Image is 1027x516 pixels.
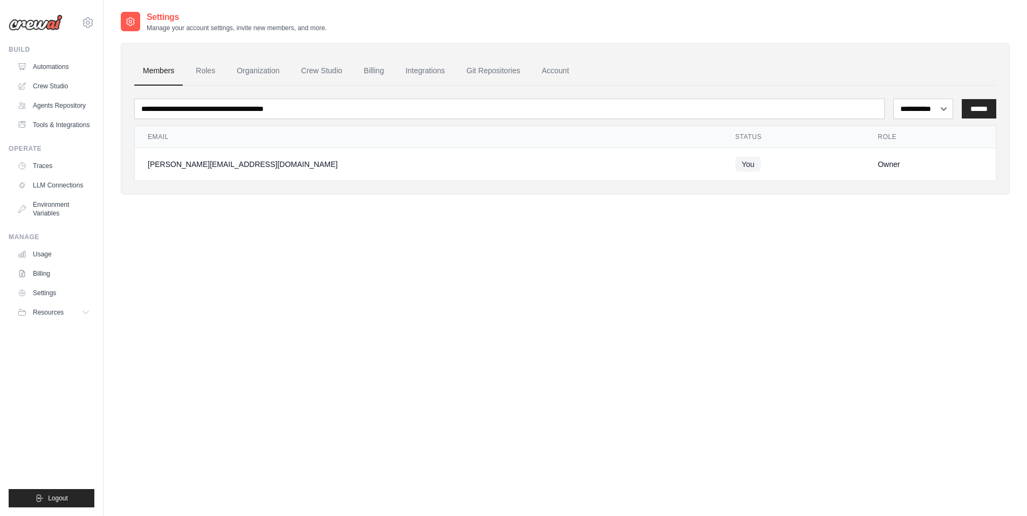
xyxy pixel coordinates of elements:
a: Account [533,57,578,86]
img: Logo [9,15,63,31]
a: Members [134,57,183,86]
th: Email [135,126,722,148]
a: Usage [13,246,94,263]
a: Tools & Integrations [13,116,94,134]
a: Crew Studio [293,57,351,86]
a: Environment Variables [13,196,94,222]
span: Logout [48,494,68,503]
div: Build [9,45,94,54]
a: Billing [355,57,392,86]
a: Crew Studio [13,78,94,95]
div: Operate [9,144,94,153]
span: You [735,157,761,172]
th: Role [865,126,996,148]
a: Organization [228,57,288,86]
div: Owner [878,159,983,170]
p: Manage your account settings, invite new members, and more. [147,24,327,32]
button: Logout [9,489,94,507]
h2: Settings [147,11,327,24]
a: Roles [187,57,224,86]
a: Automations [13,58,94,75]
a: Agents Repository [13,97,94,114]
a: Integrations [397,57,453,86]
div: [PERSON_NAME][EMAIL_ADDRESS][DOMAIN_NAME] [148,159,709,170]
div: Manage [9,233,94,241]
a: Git Repositories [458,57,529,86]
a: Billing [13,265,94,282]
a: Settings [13,284,94,302]
th: Status [722,126,865,148]
a: LLM Connections [13,177,94,194]
button: Resources [13,304,94,321]
a: Traces [13,157,94,175]
span: Resources [33,308,64,317]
